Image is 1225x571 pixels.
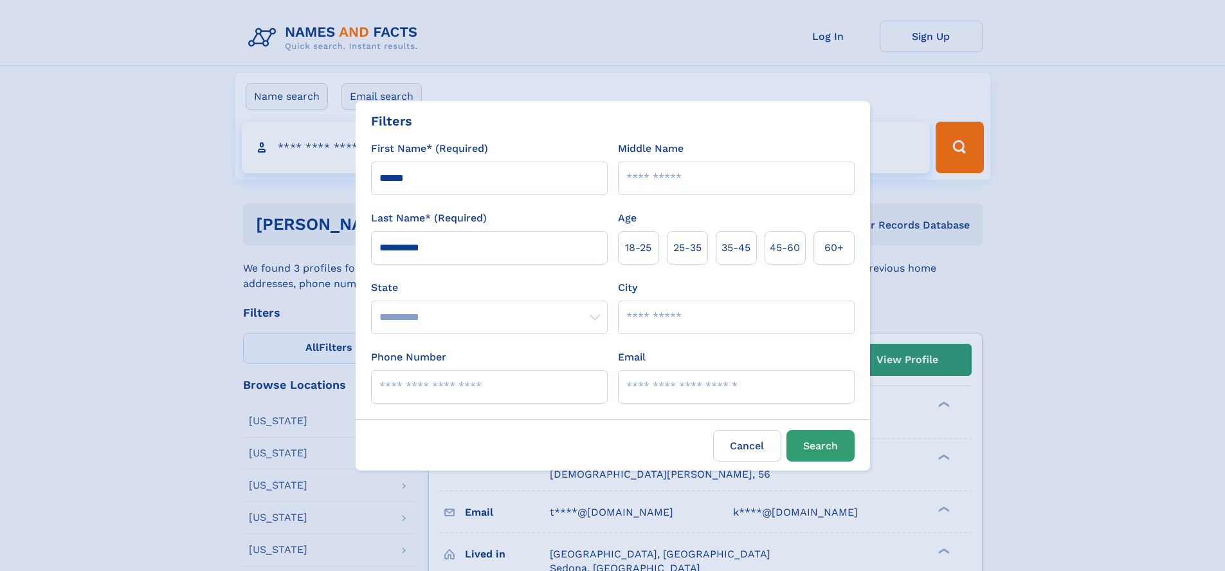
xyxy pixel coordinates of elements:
label: City [618,280,637,295]
label: Age [618,211,637,226]
label: Middle Name [618,141,684,156]
label: Cancel [713,430,781,462]
span: 60+ [824,240,844,256]
span: 45‑60 [770,240,800,256]
label: State [371,280,608,295]
button: Search [786,430,855,462]
label: Phone Number [371,350,446,365]
label: Email [618,350,646,365]
span: 35‑45 [721,240,750,256]
label: First Name* (Required) [371,141,488,156]
span: 25‑35 [673,240,702,256]
div: Filters [371,111,412,131]
label: Last Name* (Required) [371,211,487,226]
span: 18‑25 [625,240,651,256]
